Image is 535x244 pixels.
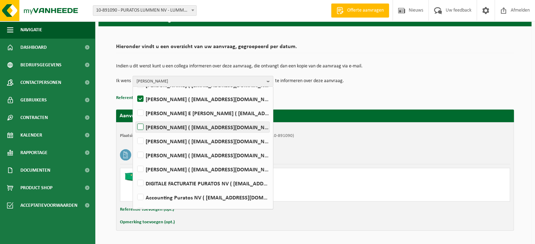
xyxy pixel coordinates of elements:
[20,74,61,91] span: Contactpersonen
[136,136,269,146] label: [PERSON_NAME] ( [EMAIL_ADDRESS][DOMAIN_NAME] )
[20,161,50,179] span: Documenten
[93,6,196,15] span: 10-891090 - PURATOS LUMMEN NV - LUMMEN
[136,108,269,118] label: [PERSON_NAME] E [PERSON_NAME] ( [EMAIL_ADDRESS][DOMAIN_NAME] )
[20,56,62,74] span: Bedrijfsgegevens
[136,192,269,203] label: Accounting Puratos NV ( [EMAIL_ADDRESS][DOMAIN_NAME] )
[136,122,269,132] label: [PERSON_NAME] ( [EMAIL_ADDRESS][DOMAIN_NAME] )
[20,197,77,214] span: Acceptatievoorwaarden
[116,76,131,86] p: Ik wens
[124,172,145,182] img: HK-RS-30-GN-00.png
[20,126,42,144] span: Kalender
[136,76,264,87] span: [PERSON_NAME]
[120,218,175,227] button: Opmerking toevoegen (opt.)
[120,113,172,119] strong: Aanvraag voor [DATE]
[20,179,52,197] span: Product Shop
[93,5,197,16] span: 10-891090 - PURATOS LUMMEN NV - LUMMEN
[20,21,42,39] span: Navigatie
[331,4,389,18] a: Offerte aanvragen
[136,164,269,174] label: [PERSON_NAME] ( [EMAIL_ADDRESS][DOMAIN_NAME] )
[116,93,170,103] button: Referentie toevoegen (opt.)
[116,44,514,53] h2: Hieronder vindt u een overzicht van uw aanvraag, gegroepeerd per datum.
[20,144,47,161] span: Rapportage
[120,205,174,214] button: Referentie toevoegen (opt.)
[20,109,48,126] span: Contracten
[136,206,269,217] label: [PERSON_NAME] ( [EMAIL_ADDRESS][DOMAIN_NAME] )
[136,178,269,189] label: DIGITALE FACTURATIE PURATOS NV ( [EMAIL_ADDRESS][DOMAIN_NAME] )
[275,76,344,86] p: te informeren over deze aanvraag.
[20,91,47,109] span: Gebruikers
[120,133,151,138] strong: Plaatsingsadres:
[136,150,269,160] label: [PERSON_NAME] ( [EMAIL_ADDRESS][DOMAIN_NAME] )
[116,64,514,69] p: Indien u dit wenst kunt u een collega informeren over deze aanvraag, die ontvangt dan een kopie v...
[345,7,386,14] span: Offerte aanvragen
[133,76,273,86] button: [PERSON_NAME]
[20,39,47,56] span: Dashboard
[136,94,269,104] label: [PERSON_NAME] ( [EMAIL_ADDRESS][DOMAIN_NAME] )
